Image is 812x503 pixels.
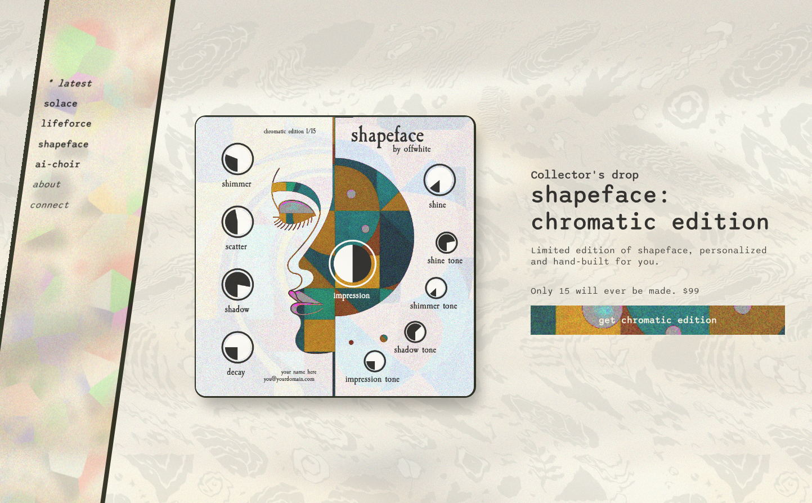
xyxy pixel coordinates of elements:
[43,98,79,109] button: solace
[29,199,70,210] button: connect
[41,118,93,129] button: lifeforce
[531,168,639,182] h3: Collector's drop
[531,182,785,236] h2: shapeface: chromatic edition
[38,138,90,150] button: shapeface
[531,285,699,297] p: Only 15 will ever be made. $99
[35,159,82,170] button: ai-choir
[531,306,785,335] a: get chromatic edition
[46,78,93,89] button: * latest
[531,245,785,267] p: Limited edition of shapeface, personalized and hand-built for you.
[32,179,62,190] button: about
[195,115,476,397] img: shapeface collectors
